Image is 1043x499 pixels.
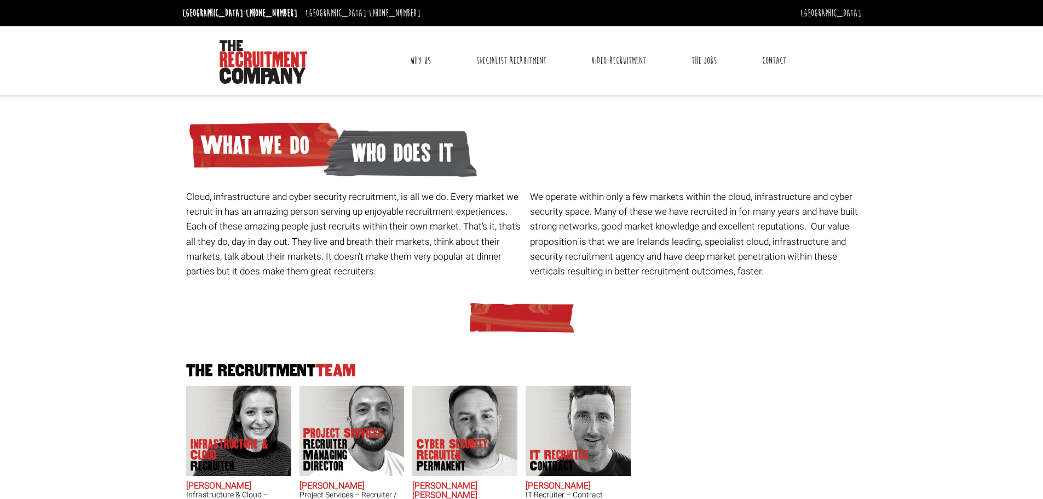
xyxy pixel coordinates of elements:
[186,190,522,279] p: Cloud, infrastructure and cyber security recruitment, is all we do. Every market we recruit in ha...
[191,461,278,472] span: Recruiter
[530,190,866,279] p: We operate within only a few markets within the cloud, infrastructure and cyber security space. M...
[191,439,278,472] p: Infrastructure & Cloud
[186,481,291,491] h2: [PERSON_NAME]
[303,4,423,22] li: [GEOGRAPHIC_DATA]:
[316,362,356,380] span: Team
[526,386,631,476] img: Ross Irwin does IT Recruiter Contract
[683,47,725,74] a: The Jobs
[800,7,861,19] a: [GEOGRAPHIC_DATA]
[186,386,291,476] img: Sara O'Toole does Infrastructure & Cloud Recruiter
[220,40,307,84] img: The Recruitment Company
[530,461,589,472] span: Contract
[299,386,404,476] img: Chris Pelow's our Project Services Recruiter / Managing Director
[417,461,504,472] span: Permanent
[754,47,794,74] a: Contact
[180,4,300,22] li: [GEOGRAPHIC_DATA]:
[583,47,654,74] a: Video Recruitment
[526,481,631,491] h2: [PERSON_NAME]
[246,7,297,19] a: [PHONE_NUMBER]
[303,428,391,472] p: Project Services
[402,47,439,74] a: Why Us
[369,7,420,19] a: [PHONE_NUMBER]
[182,363,861,380] h2: The Recruitment
[468,47,555,74] a: Specialist Recruitment
[412,386,517,476] img: John James Baird does Cyber Security Recruiter Permanent
[526,491,631,499] h3: IT Recruiter – Contract
[417,439,504,472] p: Cyber Security Recruiter
[299,481,405,491] h2: [PERSON_NAME]
[530,450,589,472] p: IT Recruiter
[303,439,391,472] span: Recruiter / Managing Director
